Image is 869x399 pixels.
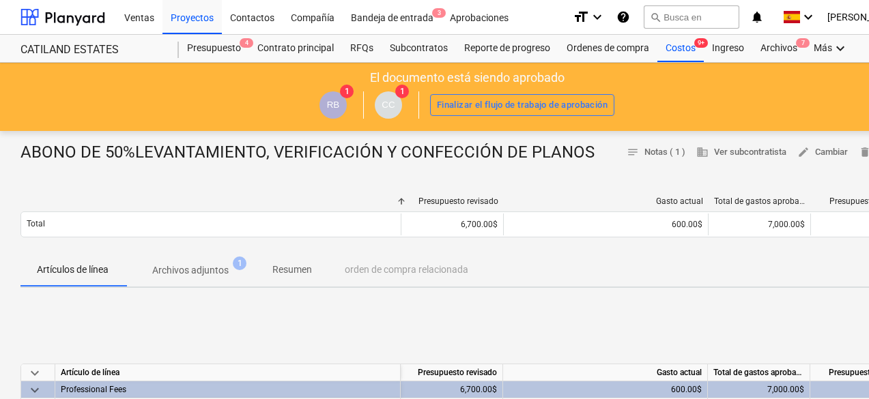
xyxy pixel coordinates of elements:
[240,38,253,48] span: 4
[27,365,43,381] span: keyboard_arrow_down
[382,35,456,62] a: Subcontratos
[589,9,606,25] i: keyboard_arrow_down
[708,213,810,235] div: 7,000.00$
[342,35,382,62] a: RFQs
[796,38,810,48] span: 7
[20,43,162,57] div: CATILAND ESTATES
[249,35,342,62] a: Contrato principal
[832,40,849,57] i: keyboard_arrow_down
[61,381,395,398] div: Professional Fees
[752,35,806,62] div: Archivos
[650,12,661,23] span: search
[806,35,857,62] div: Más
[233,256,246,270] span: 1
[37,263,109,277] p: Artículos de línea
[696,145,786,160] span: Ver subcontratista
[708,364,810,381] div: Total de gastos aprobados
[750,9,764,25] i: notifications
[456,35,558,62] a: Reporte de progreso
[800,9,816,25] i: keyboard_arrow_down
[503,364,708,381] div: Gasto actual
[621,142,691,163] button: Notas ( 1 )
[752,35,806,62] a: Archivos7
[704,35,752,62] a: Ingreso
[340,85,354,98] span: 1
[27,218,45,230] p: Total
[558,35,657,62] a: Ordenes de compra
[55,364,401,381] div: Artículo de línea
[401,364,503,381] div: Presupuesto revisado
[382,100,395,110] span: CC
[327,100,340,110] span: RB
[509,381,702,398] div: 600.00$
[694,38,708,48] span: 9+
[179,35,249,62] div: Presupuesto
[20,142,606,164] div: ABONO DE 50%LEVANTAMIENTO, VERIFICACIÓN Y CONFECCIÓN DE PLANOS
[375,91,402,119] div: Carlos Cedeno
[370,70,565,86] p: El documento está siendo aprobado
[714,196,806,206] div: Total de gastos aprobados
[319,91,347,119] div: Rafael Bósquez
[401,213,503,235] div: 6,700.00$
[437,98,608,113] div: Finalizar el flujo de trabajo de aprobación
[407,196,498,206] div: Presupuesto revisado
[708,381,810,398] div: 7,000.00$
[272,263,312,277] p: Resumen
[573,9,589,25] i: format_size
[691,142,792,163] button: Ver subcontratista
[792,142,853,163] button: Cambiar
[797,146,810,158] span: edit
[152,263,229,278] p: Archivos adjuntos
[179,35,249,62] a: Presupuesto4
[627,145,685,160] span: Notas ( 1 )
[509,220,702,229] div: 600.00$
[696,146,709,158] span: business
[627,146,639,158] span: notes
[27,382,43,398] span: keyboard_arrow_down
[797,145,848,160] span: Cambiar
[432,8,446,18] span: 3
[401,381,503,398] div: 6,700.00$
[509,196,703,206] div: Gasto actual
[657,35,704,62] a: Costos9+
[657,35,704,62] div: Costos
[430,94,614,116] button: Finalizar el flujo de trabajo de aprobación
[616,9,630,25] i: Base de conocimientos
[395,85,409,98] span: 1
[644,5,739,29] button: Busca en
